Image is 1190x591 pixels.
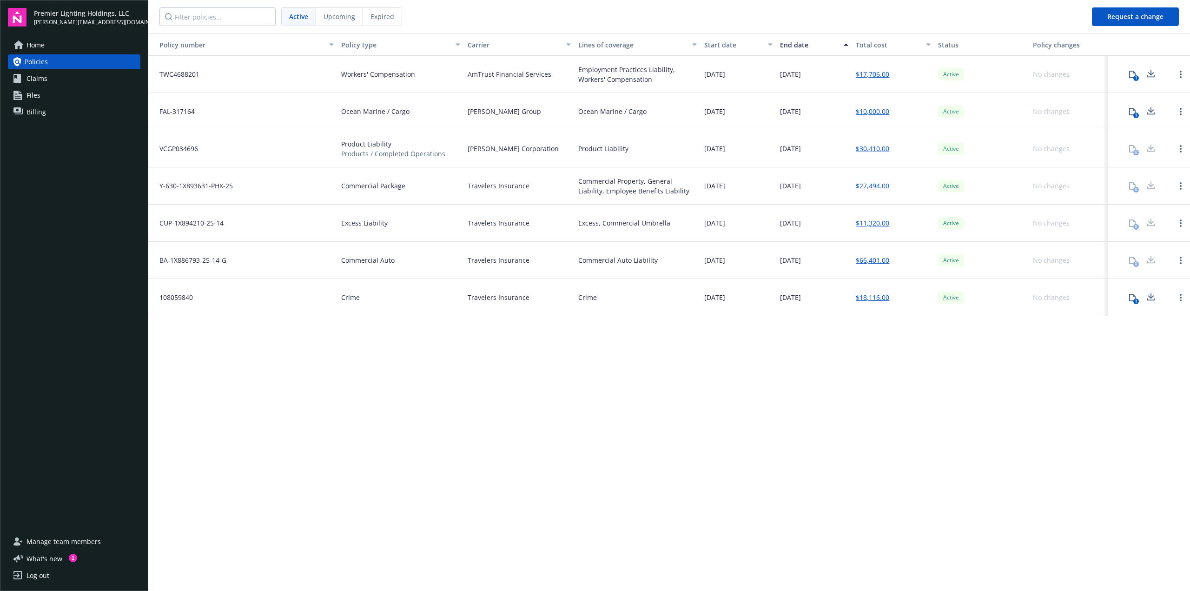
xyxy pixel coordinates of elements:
div: Product Liability [578,144,628,153]
span: CUP-1X894210-25-14 [152,218,224,228]
button: What's new1 [8,554,77,564]
button: Carrier [464,33,575,56]
span: Product Liability [341,139,445,149]
span: Policies [25,54,48,69]
div: 1 [1133,75,1139,81]
div: No changes [1033,181,1070,191]
a: Open options [1175,292,1186,303]
span: Travelers Insurance [468,181,529,191]
button: Policy type [337,33,464,56]
span: TWC4688201 [152,69,199,79]
span: Ocean Marine / Cargo [341,106,410,116]
div: 1 [1133,299,1139,304]
a: $11,320.00 [856,218,889,228]
a: Claims [8,71,140,86]
span: Home [26,38,45,53]
span: Travelers Insurance [468,218,529,228]
span: Workers' Compensation [341,69,415,79]
span: [DATE] [780,218,801,228]
div: Status [938,40,1025,50]
a: Files [8,88,140,103]
div: End date [780,40,838,50]
span: Billing [26,105,46,120]
div: Ocean Marine / Cargo [578,106,647,116]
button: Premier Lighting Holdings, LLC[PERSON_NAME][EMAIL_ADDRESS][DOMAIN_NAME] [34,8,140,27]
div: Policy changes [1033,40,1104,50]
div: Employment Practices Liability, Workers' Compensation [578,65,697,84]
a: $30,410.00 [856,144,889,153]
span: Active [942,70,960,79]
span: [PERSON_NAME][EMAIL_ADDRESS][DOMAIN_NAME] [34,18,140,27]
span: Files [26,88,40,103]
a: $17,706.00 [856,69,889,79]
span: Excess Liability [341,218,388,228]
div: 1 [69,554,77,562]
span: [DATE] [704,218,725,228]
span: Active [942,293,960,302]
span: [DATE] [780,144,801,153]
span: [PERSON_NAME] Corporation [468,144,559,153]
img: navigator-logo.svg [8,8,26,27]
div: No changes [1033,218,1070,228]
div: Commercial Auto Liability [578,255,658,265]
span: [DATE] [704,144,725,153]
button: 1 [1123,288,1142,307]
div: No changes [1033,144,1070,153]
div: No changes [1033,106,1070,116]
a: $18,116.00 [856,292,889,302]
div: Commercial Property, General Liability, Employee Benefits Liability [578,176,697,196]
span: Upcoming [324,12,355,21]
div: Policy number [152,40,324,50]
span: What ' s new [26,554,62,564]
span: [PERSON_NAME] Group [468,106,541,116]
span: Commercial Package [341,181,405,191]
span: Active [942,145,960,153]
div: Crime [578,292,597,302]
a: Open options [1175,69,1186,80]
div: Toggle SortBy [152,40,324,50]
span: Commercial Auto [341,255,395,265]
div: No changes [1033,292,1070,302]
span: [DATE] [704,69,725,79]
span: [DATE] [780,69,801,79]
span: Active [942,182,960,190]
span: BA-1X886793-25-14-G [152,255,226,265]
span: [DATE] [704,181,725,191]
button: Total cost [852,33,934,56]
a: Policies [8,54,140,69]
a: Billing [8,105,140,120]
span: [DATE] [704,255,725,265]
a: Home [8,38,140,53]
span: Travelers Insurance [468,255,529,265]
span: Active [942,107,960,116]
div: 1 [1133,113,1139,118]
div: Carrier [468,40,561,50]
a: Manage team members [8,534,140,549]
div: Policy type [341,40,450,50]
span: [DATE] [704,292,725,302]
span: Active [942,256,960,265]
button: Status [934,33,1029,56]
div: Start date [704,40,762,50]
span: VCGP034696 [152,144,198,153]
span: AmTrust Financial Services [468,69,551,79]
div: Excess, Commercial Umbrella [578,218,670,228]
span: Crime [341,292,360,302]
button: Request a change [1092,7,1179,26]
span: Active [942,219,960,227]
span: [DATE] [780,106,801,116]
button: Start date [701,33,776,56]
span: Premier Lighting Holdings, LLC [34,8,140,18]
a: $27,494.00 [856,181,889,191]
div: Log out [26,568,49,583]
span: Expired [370,12,394,21]
a: Open options [1175,218,1186,229]
span: [DATE] [780,255,801,265]
span: 108059840 [152,292,193,302]
a: $10,000.00 [856,106,889,116]
span: [DATE] [780,181,801,191]
button: End date [776,33,852,56]
span: Manage team members [26,534,101,549]
div: Lines of coverage [578,40,687,50]
button: Policy changes [1029,33,1108,56]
